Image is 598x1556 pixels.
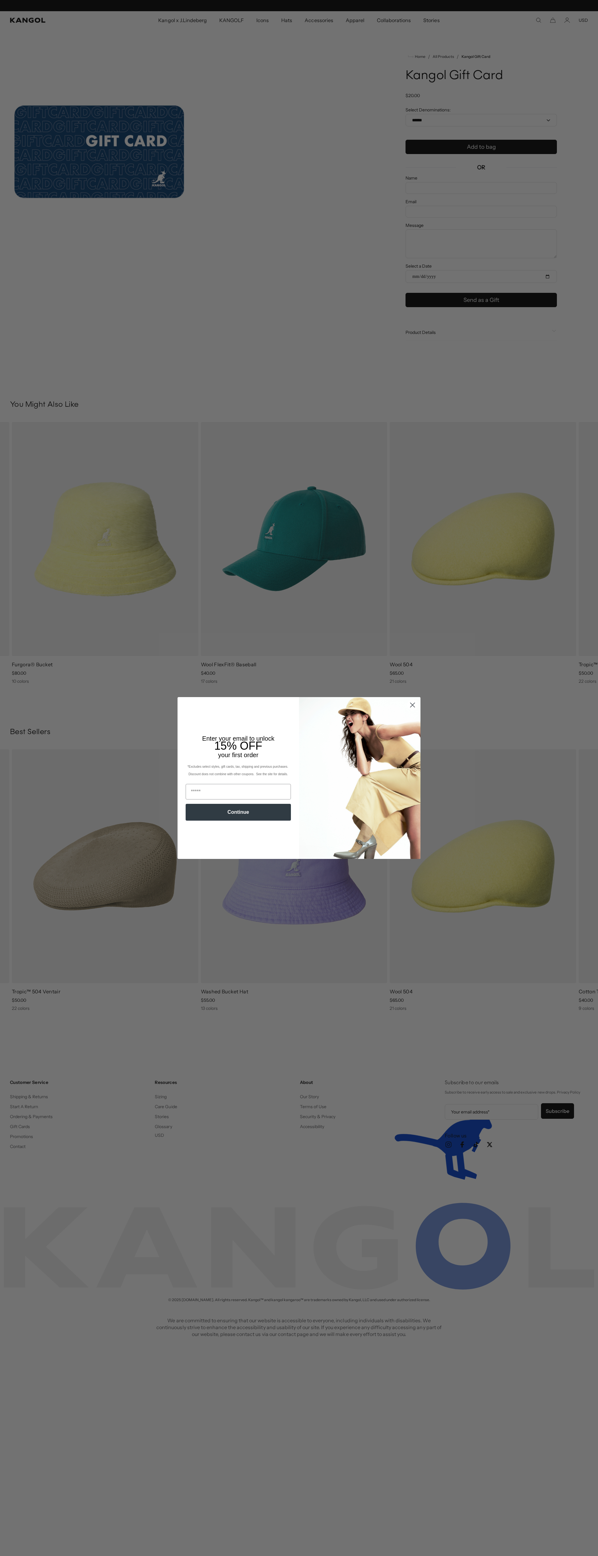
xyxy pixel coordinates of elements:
[299,697,420,859] img: 93be19ad-e773-4382-80b9-c9d740c9197f.jpeg
[186,804,291,821] button: Continue
[186,784,291,799] input: Email
[407,700,418,710] button: Close dialog
[187,765,289,776] span: *Excludes select styles, gift cards, tax, shipping and previous purchases. Discount does not comb...
[202,735,274,742] span: Enter your email to unlock
[214,739,262,752] span: 15% OFF
[218,752,258,758] span: your first order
